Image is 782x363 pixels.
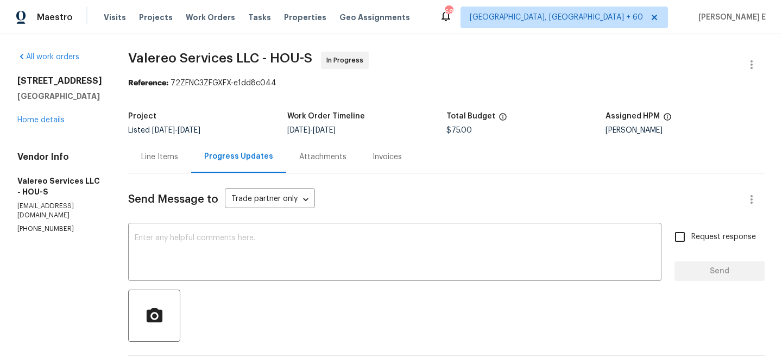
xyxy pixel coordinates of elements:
[128,79,168,87] b: Reference:
[499,112,507,127] span: The total cost of line items that have been proposed by Opendoor. This sum includes line items th...
[17,91,102,102] h5: [GEOGRAPHIC_DATA]
[128,127,200,134] span: Listed
[17,76,102,86] h2: [STREET_ADDRESS]
[691,231,756,243] span: Request response
[287,127,336,134] span: -
[694,12,766,23] span: [PERSON_NAME] E
[299,152,346,162] div: Attachments
[248,14,271,21] span: Tasks
[373,152,402,162] div: Invoices
[17,202,102,220] p: [EMAIL_ADDRESS][DOMAIN_NAME]
[17,152,102,162] h4: Vendor Info
[204,151,273,162] div: Progress Updates
[339,12,410,23] span: Geo Assignments
[445,7,452,17] div: 687
[326,55,368,66] span: In Progress
[663,112,672,127] span: The hpm assigned to this work order.
[313,127,336,134] span: [DATE]
[287,112,365,120] h5: Work Order Timeline
[152,127,200,134] span: -
[139,12,173,23] span: Projects
[17,53,79,61] a: All work orders
[287,127,310,134] span: [DATE]
[128,78,765,89] div: 72ZFNC3ZFGXFX-e1dd8c044
[128,194,218,205] span: Send Message to
[606,127,765,134] div: [PERSON_NAME]
[284,12,326,23] span: Properties
[446,112,495,120] h5: Total Budget
[17,116,65,124] a: Home details
[186,12,235,23] span: Work Orders
[470,12,643,23] span: [GEOGRAPHIC_DATA], [GEOGRAPHIC_DATA] + 60
[152,127,175,134] span: [DATE]
[17,224,102,234] p: [PHONE_NUMBER]
[17,176,102,197] h5: Valereo Services LLC - HOU-S
[128,112,156,120] h5: Project
[178,127,200,134] span: [DATE]
[128,52,312,65] span: Valereo Services LLC - HOU-S
[606,112,660,120] h5: Assigned HPM
[104,12,126,23] span: Visits
[225,191,315,209] div: Trade partner only
[37,12,73,23] span: Maestro
[446,127,472,134] span: $75.00
[141,152,178,162] div: Line Items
